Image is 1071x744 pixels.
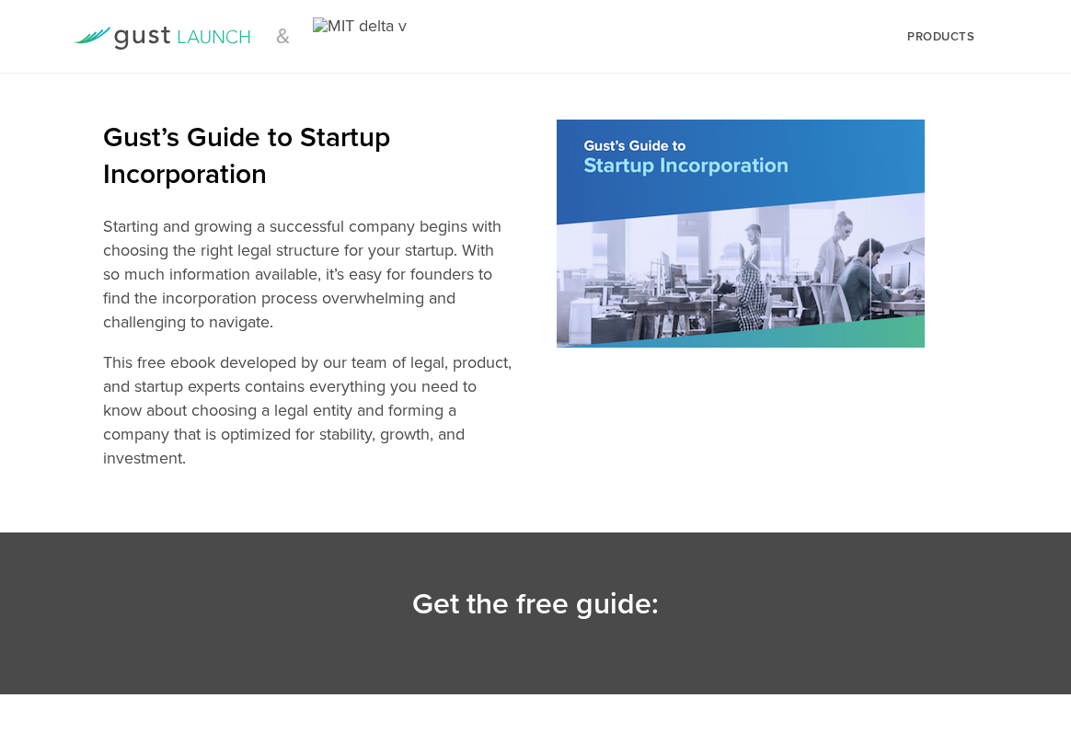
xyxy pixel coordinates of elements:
img: MIT delta v [313,17,407,54]
span: & [276,26,313,42]
img: Incorporation-ebook-cover-photo.png [557,120,925,348]
h2: Gust’s Guide to Startup Incorporation [103,120,514,193]
p: This free ebook developed by our team of legal, product, and startup experts contains everything ... [103,350,514,470]
time: Get the free guide: [412,587,659,622]
p: Starting and growing a successful company begins with choosing the right legal structure for your... [103,214,514,334]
